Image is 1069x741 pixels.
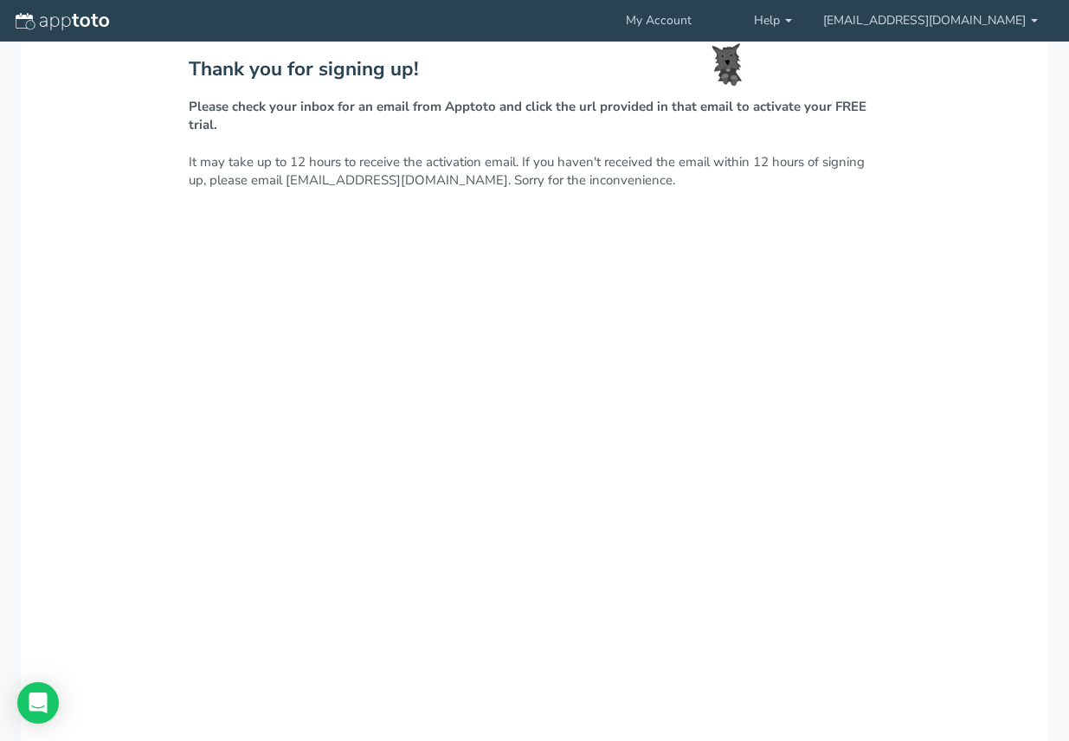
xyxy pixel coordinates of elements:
p: It may take up to 12 hours to receive the activation email. If you haven't received the email wit... [189,98,881,190]
div: Open Intercom Messenger [17,682,59,724]
strong: Please check your inbox for an email from Apptoto and click the url provided in that email to act... [189,98,866,133]
img: logo-apptoto--white.svg [16,13,109,30]
h2: Thank you for signing up! [189,59,881,81]
img: toto-small.png [712,43,743,87]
